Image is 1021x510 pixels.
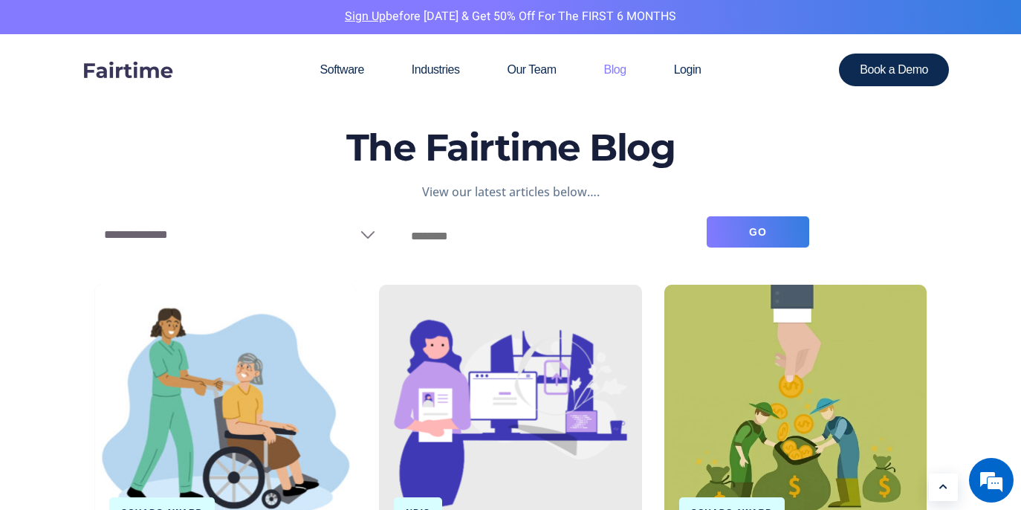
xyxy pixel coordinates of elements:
a: Software [296,34,388,106]
button: Go [707,216,809,248]
span: Book a Demo [860,64,928,76]
a: Our Team [483,34,580,106]
span: Go [749,226,767,238]
a: Login [650,34,725,106]
a: Sign Up [345,7,386,25]
p: before [DATE] & Get 50% Off for the FIRST 6 MONTHS [11,7,1010,27]
a: Industries [388,34,484,106]
h1: The Fairtime Blog [94,127,927,168]
span: We're online! [86,158,205,308]
div: Minimize live chat window [244,7,279,43]
a: Book a Demo [839,54,949,86]
a: Blog [580,34,650,106]
a: Learn More [929,474,958,501]
div: View our latest articles below…. [94,183,927,202]
textarea: Type your message and hit 'Enter' [7,346,283,398]
div: Chat with us now [77,83,250,103]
